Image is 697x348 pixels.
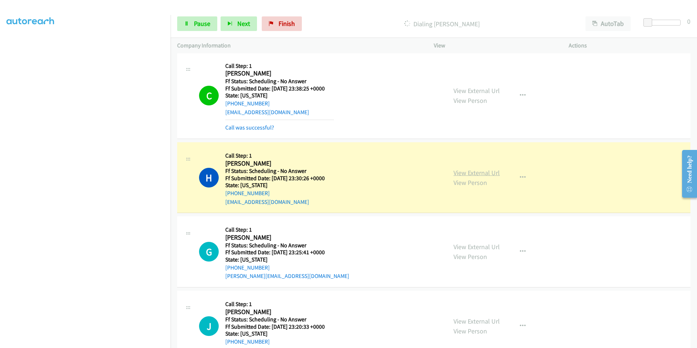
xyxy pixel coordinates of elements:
[225,316,334,323] h5: Ff Status: Scheduling - No Answer
[199,86,219,105] h1: C
[7,0,171,347] iframe: Dialpad
[225,159,334,168] h2: [PERSON_NAME]
[434,41,556,50] p: View
[177,16,217,31] a: Pause
[225,175,334,182] h5: Ff Submitted Date: [DATE] 23:30:26 +0000
[453,327,487,335] a: View Person
[225,272,349,279] a: [PERSON_NAME][EMAIL_ADDRESS][DOMAIN_NAME]
[225,198,309,205] a: [EMAIL_ADDRESS][DOMAIN_NAME]
[225,249,349,256] h5: Ff Submitted Date: [DATE] 23:25:41 +0000
[225,330,334,337] h5: State: [US_STATE]
[453,317,500,325] a: View External Url
[453,86,500,95] a: View External Url
[194,19,210,28] span: Pause
[237,19,250,28] span: Next
[225,124,274,131] a: Call was successful?
[312,19,572,29] p: Dialing [PERSON_NAME]
[199,316,219,336] h1: J
[453,96,487,105] a: View Person
[199,168,219,187] h1: H
[225,182,334,189] h5: State: [US_STATE]
[453,252,487,261] a: View Person
[221,16,257,31] button: Next
[687,16,690,26] div: 0
[225,92,334,99] h5: State: [US_STATE]
[453,178,487,187] a: View Person
[262,16,302,31] a: Finish
[225,69,334,78] h2: [PERSON_NAME]
[225,242,349,249] h5: Ff Status: Scheduling - No Answer
[177,41,421,50] p: Company Information
[225,85,334,92] h5: Ff Submitted Date: [DATE] 23:38:25 +0000
[225,256,349,263] h5: State: [US_STATE]
[647,20,681,26] div: Delay between calls (in seconds)
[225,233,334,242] h2: [PERSON_NAME]
[225,301,334,308] h5: Call Step: 1
[225,167,334,175] h5: Ff Status: Scheduling - No Answer
[453,169,500,177] a: View External Url
[225,62,334,70] h5: Call Step: 1
[585,16,631,31] button: AutoTab
[225,190,270,197] a: [PHONE_NUMBER]
[225,323,334,330] h5: Ff Submitted Date: [DATE] 23:20:33 +0000
[225,78,334,85] h5: Ff Status: Scheduling - No Answer
[199,316,219,336] div: The call is yet to be attempted
[225,264,270,271] a: [PHONE_NUMBER]
[225,100,270,107] a: [PHONE_NUMBER]
[225,152,334,159] h5: Call Step: 1
[225,338,270,345] a: [PHONE_NUMBER]
[225,308,334,316] h2: [PERSON_NAME]
[225,226,349,233] h5: Call Step: 1
[453,243,500,251] a: View External Url
[569,41,690,50] p: Actions
[199,242,219,262] div: The call is yet to be attempted
[199,242,219,262] h1: G
[676,145,697,203] iframe: Resource Center
[279,19,295,28] span: Finish
[225,109,309,116] a: [EMAIL_ADDRESS][DOMAIN_NAME]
